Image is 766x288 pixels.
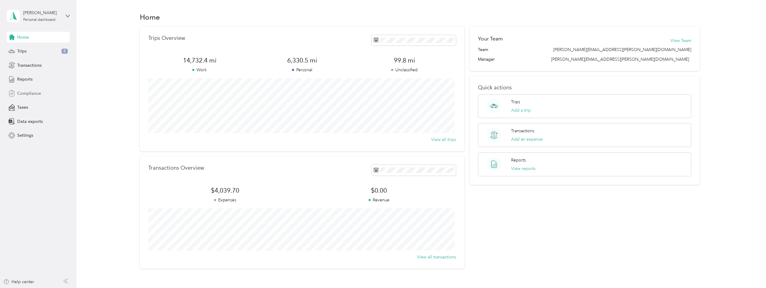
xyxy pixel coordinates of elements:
button: Add an expense [511,136,543,142]
span: Taxes [17,104,28,110]
span: 14,732.4 mi [148,56,251,65]
button: View Team [670,37,691,44]
p: Reports [511,157,526,163]
p: Transactions [511,128,534,134]
p: Transactions Overview [148,165,204,171]
p: Revenue [302,197,456,203]
span: [PERSON_NAME][EMAIL_ADDRESS][PERSON_NAME][DOMAIN_NAME] [553,46,691,53]
p: Expenses [148,197,302,203]
span: $4,039.70 [148,186,302,195]
span: Team [478,46,488,53]
span: Home [17,34,29,40]
span: $0.00 [302,186,456,195]
h1: Home [140,14,160,20]
span: Compliance [17,90,41,97]
p: Quick actions [478,85,691,91]
button: View all trips [431,136,456,143]
p: Unclassified [353,67,456,73]
p: Trips [511,99,520,105]
div: Personal dashboard [23,18,55,22]
span: Reports [17,76,33,82]
p: Personal [251,67,353,73]
button: Help center [3,279,34,285]
p: Work [148,67,251,73]
span: 8 [61,49,68,54]
span: 6,330.5 mi [251,56,353,65]
span: Manager [478,56,495,62]
span: 99.8 mi [353,56,456,65]
p: Trips Overview [148,35,185,41]
span: [PERSON_NAME][EMAIL_ADDRESS][PERSON_NAME][DOMAIN_NAME] [551,57,689,62]
span: Settings [17,132,33,139]
h2: Your Team [478,35,503,43]
iframe: Everlance-gr Chat Button Frame [732,254,766,288]
span: Data exports [17,118,43,125]
span: Transactions [17,62,42,69]
button: View reports [511,165,535,172]
button: View all transactions [417,254,456,260]
div: [PERSON_NAME] [23,10,61,16]
button: Add a trip [511,107,531,114]
span: Trips [17,48,27,54]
